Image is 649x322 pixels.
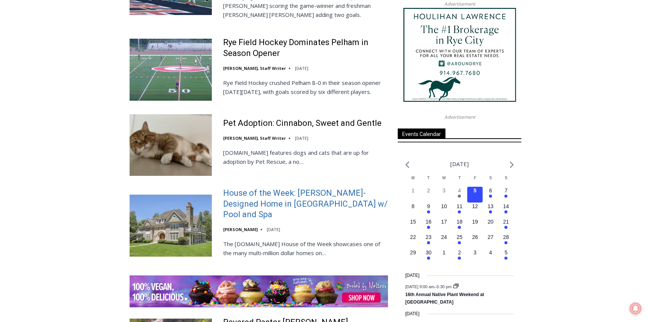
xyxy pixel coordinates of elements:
[421,218,436,233] button: 16 Has events
[403,8,516,102] a: Houlihan Lawrence The #1 Brokerage in Rye City
[405,161,409,168] a: Previous month
[457,219,463,225] time: 18
[410,219,416,225] time: 15
[421,175,436,187] div: Tuesday
[405,249,421,264] button: 29
[405,218,421,233] button: 15
[483,233,498,249] button: 27
[503,203,509,209] time: 14
[436,218,452,233] button: 17
[436,203,452,218] button: 10
[436,187,452,202] button: 3
[410,234,416,240] time: 22
[498,249,514,264] button: 5 Has events
[458,241,461,244] em: Has events
[472,234,478,240] time: 26
[498,203,514,218] button: 14 Has events
[498,175,514,187] div: Sunday
[458,176,460,180] span: T
[223,118,382,129] a: Pet Adoption: Cinnabon, Sweet and Gentle
[498,187,514,202] button: 7 Has events
[474,176,476,180] span: F
[223,227,258,232] a: [PERSON_NAME]
[472,203,478,209] time: 12
[223,37,388,59] a: Rye Field Hockey Dominates Pelham in Season Opener
[467,249,483,264] button: 3
[130,39,212,100] img: Rye Field Hockey Dominates Pelham in Season Opener
[426,219,432,225] time: 16
[437,113,483,121] span: Advertisement
[441,219,447,225] time: 17
[405,272,420,279] time: [DATE]
[452,187,467,202] button: 4 Has events
[441,203,447,209] time: 10
[457,234,463,240] time: 25
[427,226,430,229] em: Has events
[452,203,467,218] button: 11 Has events
[295,65,308,71] time: [DATE]
[458,249,461,255] time: 2
[437,284,452,289] span: 5:30 pm
[489,249,492,255] time: 4
[427,203,430,209] time: 9
[405,233,421,249] button: 22
[436,175,452,187] div: Wednesday
[458,257,461,260] em: Has events
[467,233,483,249] button: 26
[130,275,388,307] img: Baked by Melissa
[427,187,430,194] time: 2
[223,148,388,166] p: [DOMAIN_NAME] features dogs and cats that are up for adoption by Pet Rescue, a no…
[504,241,507,244] em: Has events
[504,187,507,194] time: 7
[504,210,507,213] em: Has events
[427,241,430,244] em: Has events
[474,187,477,194] time: 5
[405,175,421,187] div: Monday
[130,114,212,176] img: Pet Adoption: Cinnabon, Sweet and Gentle
[410,249,416,255] time: 29
[474,249,477,255] time: 3
[504,226,507,229] em: Has events
[437,0,483,8] span: Advertisement
[0,76,75,94] a: Open Tues. - Sun. [PHONE_NUMBER]
[442,249,445,255] time: 1
[223,78,388,96] p: Rye Field Hockey crushed Pelham 8-0 in their season opener [DATE][DATE], with goals scored by six...
[452,218,467,233] button: 18 Has events
[467,218,483,233] button: 19
[467,203,483,218] button: 12
[405,187,421,202] button: 1
[267,227,280,232] time: [DATE]
[472,219,478,225] time: 19
[426,234,432,240] time: 23
[489,210,492,213] em: Has events
[436,233,452,249] button: 24
[505,176,507,180] span: S
[458,210,461,213] em: Has events
[489,195,492,198] em: Has events
[405,292,484,305] a: 16th Annual Native Plant Weekend at [GEOGRAPHIC_DATA]
[458,187,461,194] time: 4
[504,249,507,255] time: 5
[421,233,436,249] button: 23 Has events
[488,234,494,240] time: 27
[458,195,461,198] em: Has events
[427,257,430,260] em: Has events
[452,249,467,264] button: 2 Has events
[510,161,514,168] a: Next month
[427,176,430,180] span: T
[452,233,467,249] button: 25 Has events
[498,233,514,249] button: 28 Has events
[458,226,461,229] em: Has events
[489,187,492,194] time: 6
[488,203,494,209] time: 13
[467,175,483,187] div: Friday
[442,187,445,194] time: 3
[130,195,212,256] img: House of the Week: Rich Granoff-Designed Home in Greenwich w/ Pool and Spa
[483,249,498,264] button: 4
[223,65,286,71] a: [PERSON_NAME], Staff Writer
[295,135,308,141] time: [DATE]
[483,187,498,202] button: 6 Has events
[436,249,452,264] button: 1
[503,234,509,240] time: 28
[489,176,492,180] span: S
